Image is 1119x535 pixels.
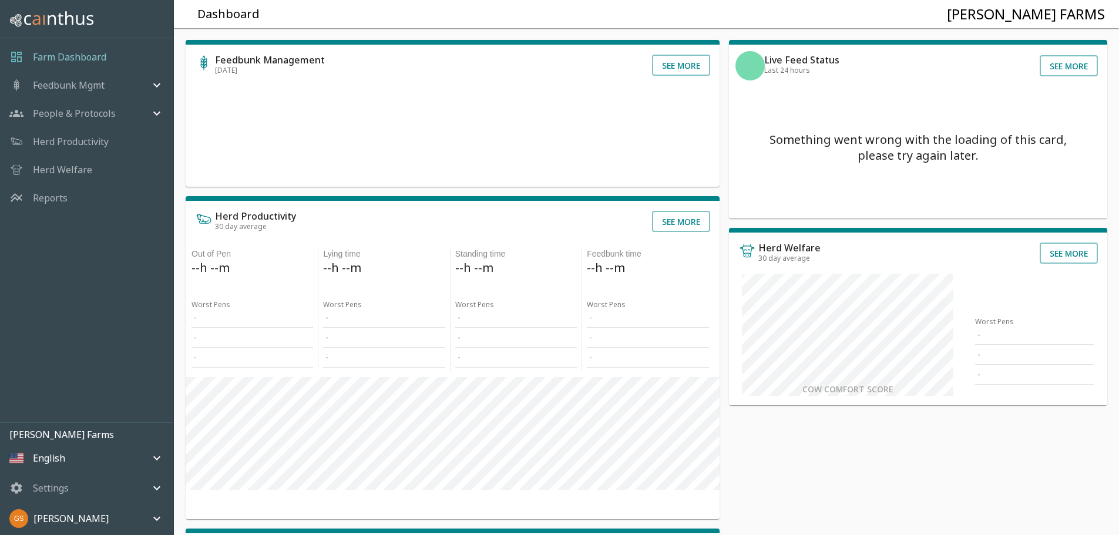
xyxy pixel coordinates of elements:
h6: Feedbunk Management [215,55,325,65]
div: Feedbunk time [587,248,708,260]
button: See more [652,55,710,76]
td: - [455,348,577,368]
p: Feedbunk Mgmt [33,78,105,92]
span: Worst Pens [587,300,626,309]
td: - [191,308,313,328]
h5: Something went wrong with the loading of this card, please try again later. [764,132,1072,163]
h4: [PERSON_NAME] Farms [947,5,1105,23]
p: [PERSON_NAME] Farms [9,428,173,442]
span: Last 24 hours [764,65,810,75]
button: See more [652,211,710,232]
button: See more [1040,243,1098,264]
h6: Live Feed Status [764,55,839,65]
img: 1aa0c48fb701e1da05996ac86e083ad1 [9,509,28,528]
td: - [587,308,708,328]
h5: --h --m [455,260,577,276]
td: - [191,328,313,348]
h5: Dashboard [197,6,260,22]
h5: --h --m [323,260,445,276]
span: 30 day average [215,221,267,231]
td: - [975,345,1094,365]
h6: Cow Comfort Score [802,383,893,396]
span: Worst Pens [323,300,362,309]
a: Herd Productivity [33,134,109,149]
span: [DATE] [215,65,237,75]
td: - [587,328,708,348]
a: Reports [33,191,68,205]
td: - [455,328,577,348]
a: Herd Welfare [33,163,92,177]
div: Standing time [455,248,577,260]
td: - [323,308,445,328]
div: Out of Pen [191,248,313,260]
p: English [33,451,65,465]
span: 30 day average [758,253,810,263]
td: - [191,348,313,368]
span: Worst Pens [191,300,230,309]
button: See more [1040,55,1098,76]
td: - [323,348,445,368]
h6: Herd Welfare [758,243,821,253]
span: Worst Pens [455,300,494,309]
p: [PERSON_NAME] [33,512,109,526]
p: Settings [33,481,69,495]
span: Worst Pens [975,317,1014,327]
h5: --h --m [587,260,708,276]
h5: --h --m [191,260,313,276]
td: - [975,325,1094,345]
td: - [975,365,1094,385]
p: People & Protocols [33,106,116,120]
div: Lying time [323,248,445,260]
td: - [587,348,708,368]
a: Farm Dashboard [33,50,106,64]
td: - [455,308,577,328]
h6: Herd Productivity [215,211,296,221]
td: - [323,328,445,348]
